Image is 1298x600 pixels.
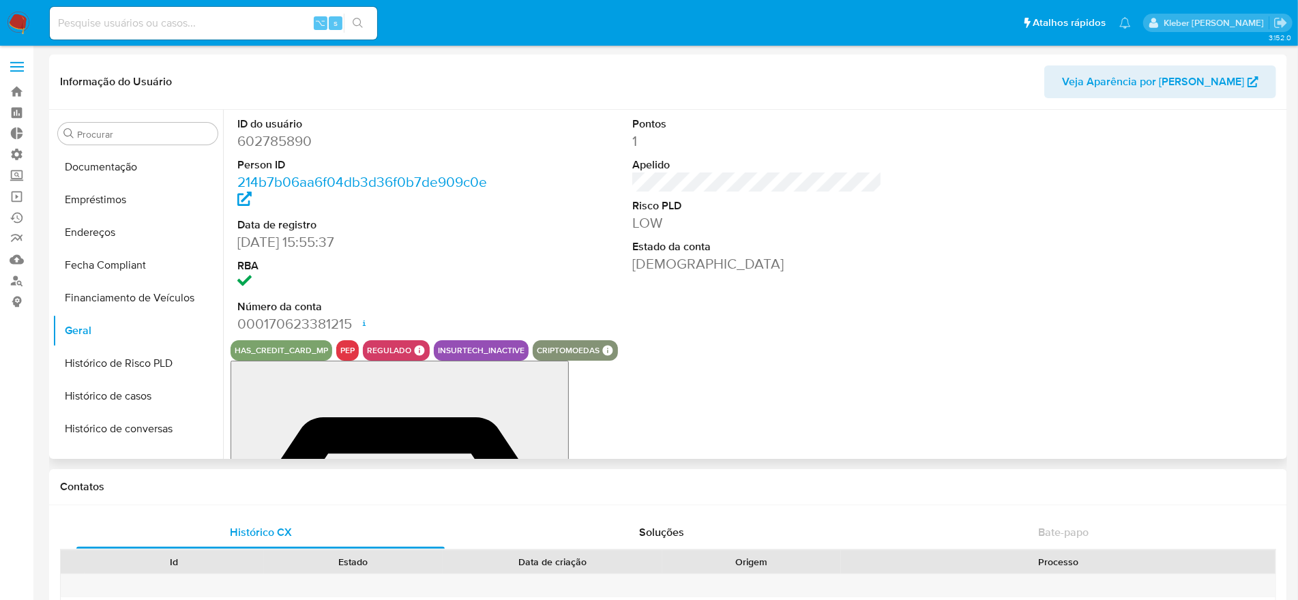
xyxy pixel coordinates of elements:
[77,128,212,140] input: Procurar
[237,258,487,273] dt: RBA
[230,524,292,540] span: Histórico CX
[1273,16,1288,30] a: Sair
[315,16,325,29] span: ⌥
[632,132,882,151] dd: 1
[632,157,882,172] dt: Apelido
[237,217,487,232] dt: Data de registro
[53,183,223,216] button: Empréstimos
[438,348,525,353] button: insurtech_inactive
[53,380,223,412] button: Histórico de casos
[53,412,223,445] button: Histórico de conversas
[632,239,882,254] dt: Estado da conta
[1044,65,1276,98] button: Veja Aparência por [PERSON_NAME]
[53,151,223,183] button: Documentação
[94,555,254,569] div: Id
[344,14,372,33] button: search-icon
[632,117,882,132] dt: Pontos
[237,172,487,211] a: 214b7b06aa6f04db3d36f0b7de909c0e
[640,524,685,540] span: Soluções
[672,555,832,569] div: Origem
[537,348,600,353] button: criptomoedas
[452,555,652,569] div: Data de criação
[632,198,882,213] dt: Risco PLD
[237,117,487,132] dt: ID do usuário
[53,314,223,347] button: Geral
[60,75,172,89] h1: Informação do Usuário
[53,249,223,282] button: Fecha Compliant
[1164,16,1269,29] p: kleber.bueno@mercadolivre.com
[274,555,434,569] div: Estado
[237,232,487,252] dd: [DATE] 15:55:37
[632,213,882,232] dd: LOW
[340,348,355,353] button: pep
[367,348,411,353] button: regulado
[50,14,377,32] input: Pesquise usuários ou casos...
[1119,17,1131,29] a: Notificações
[53,216,223,249] button: Endereços
[237,314,487,333] dd: 000170623381215
[851,555,1266,569] div: Processo
[1062,65,1244,98] span: Veja Aparência por [PERSON_NAME]
[53,347,223,380] button: Histórico de Risco PLD
[53,282,223,314] button: Financiamento de Veículos
[63,128,74,139] button: Procurar
[1033,16,1106,30] span: Atalhos rápidos
[1038,524,1089,540] span: Bate-papo
[237,299,487,314] dt: Número da conta
[632,254,882,273] dd: [DEMOGRAPHIC_DATA]
[237,132,487,151] dd: 602785890
[60,480,1276,494] h1: Contatos
[53,445,223,478] button: IV Challenges
[334,16,338,29] span: s
[237,157,487,172] dt: Person ID
[235,348,328,353] button: has_credit_card_mp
